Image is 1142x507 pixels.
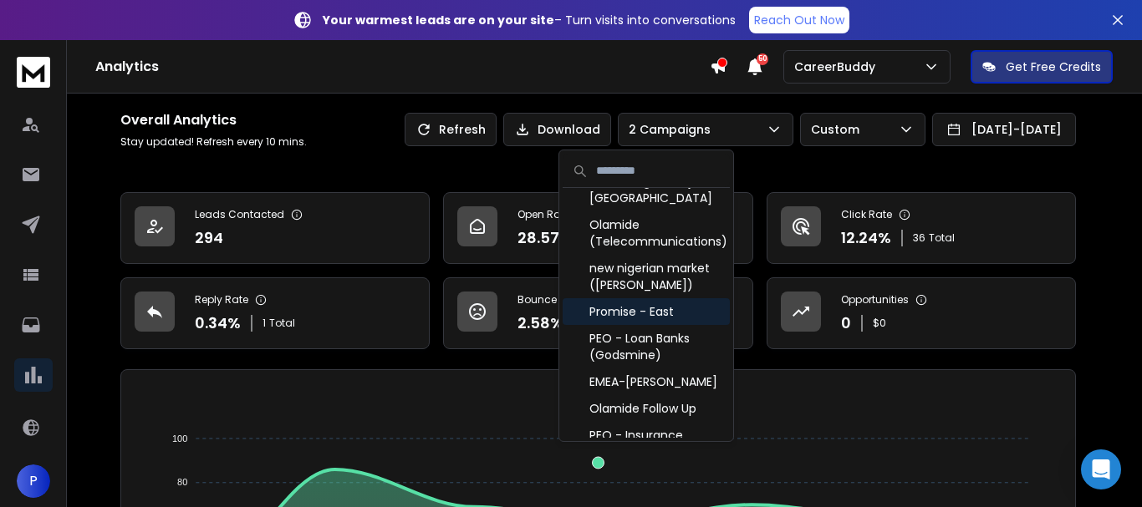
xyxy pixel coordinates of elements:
[517,208,570,221] p: Open Rate
[172,433,187,444] tspan: 100
[17,464,50,498] span: P
[563,422,730,465] div: PEO - Insurance (Yasirah)
[120,135,307,149] p: Stay updated! Refresh every 10 mins.
[517,226,573,250] p: 28.57 %
[1081,449,1121,489] div: Open Intercom Messenger
[563,368,730,395] div: EMEA-[PERSON_NAME]
[841,208,892,221] p: Click Rate
[195,208,284,221] p: Leads Contacted
[323,12,554,28] strong: Your warmest leads are on your site
[120,110,307,130] h1: Overall Analytics
[563,325,730,368] div: PEO - Loan Banks (Godsmine)
[563,255,730,298] div: new nigerian market ([PERSON_NAME])
[629,121,717,138] p: 2 Campaigns
[757,53,768,65] span: 50
[563,298,730,325] div: Promise - East
[794,58,882,75] p: CareerBuddy
[1006,58,1101,75] p: Get Free Credits
[517,293,583,307] p: Bounce Rate
[563,168,730,211] div: HR-Managers Naija - [GEOGRAPHIC_DATA]
[269,317,295,330] span: Total
[177,478,187,488] tspan: 80
[517,312,563,335] p: 2.58 %
[538,121,600,138] p: Download
[929,231,955,245] span: Total
[17,57,50,88] img: logo
[913,231,925,245] span: 36
[841,293,909,307] p: Opportunities
[873,317,886,330] p: $ 0
[95,57,710,77] h1: Analytics
[263,317,266,330] span: 1
[563,211,730,255] div: Olamide (Telecommunications)
[841,226,891,250] p: 12.24 %
[754,12,844,28] p: Reach Out Now
[932,113,1076,146] button: [DATE]-[DATE]
[841,312,851,335] p: 0
[195,293,248,307] p: Reply Rate
[195,226,223,250] p: 294
[323,12,736,28] p: – Turn visits into conversations
[811,121,866,138] p: Custom
[439,121,486,138] p: Refresh
[195,312,241,335] p: 0.34 %
[563,395,730,422] div: Olamide Follow Up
